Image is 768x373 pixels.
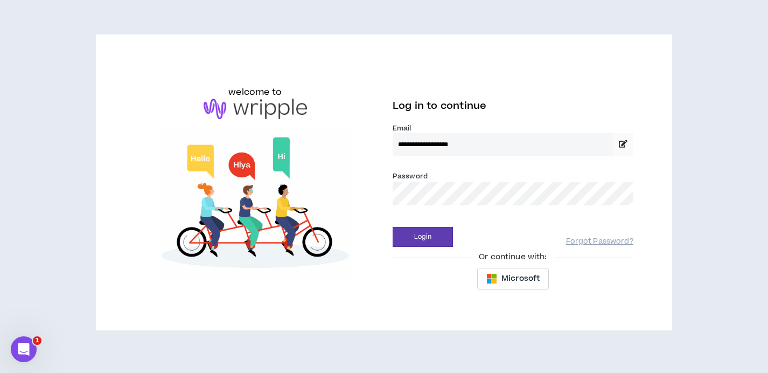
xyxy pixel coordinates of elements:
[566,237,633,247] a: Forgot Password?
[204,99,307,119] img: logo-brand.png
[477,268,549,289] button: Microsoft
[501,273,540,285] span: Microsoft
[393,171,428,181] label: Password
[471,251,554,263] span: Or continue with:
[11,336,37,362] iframe: Intercom live chat
[393,123,633,133] label: Email
[393,227,453,247] button: Login
[135,130,375,280] img: Welcome to Wripple
[33,336,41,345] span: 1
[228,86,282,99] h6: welcome to
[393,99,486,113] span: Log in to continue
